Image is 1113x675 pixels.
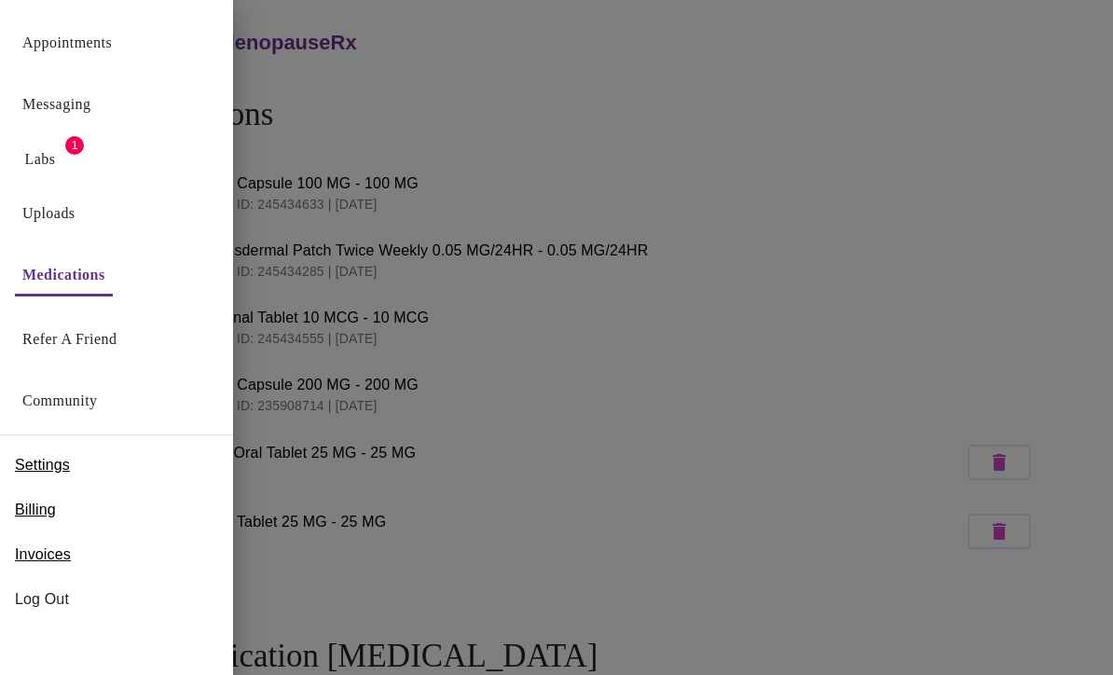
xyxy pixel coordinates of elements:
a: Medications [22,262,105,288]
a: Billing [15,495,56,525]
button: Messaging [15,86,98,123]
a: Labs [25,146,56,172]
span: Log Out [15,588,218,611]
a: Settings [15,450,70,480]
button: Labs [10,141,70,178]
a: Appointments [22,30,112,56]
span: Billing [15,499,56,521]
span: Settings [15,454,70,476]
a: Community [22,388,98,414]
button: Medications [15,256,113,296]
a: Refer a Friend [22,326,117,352]
a: Invoices [15,540,71,570]
a: Messaging [22,91,90,117]
a: Uploads [22,200,76,227]
span: Invoices [15,544,71,566]
button: Uploads [15,195,83,232]
button: Community [15,382,105,420]
button: Refer a Friend [15,321,125,358]
span: 1 [65,136,84,155]
button: Appointments [15,24,119,62]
